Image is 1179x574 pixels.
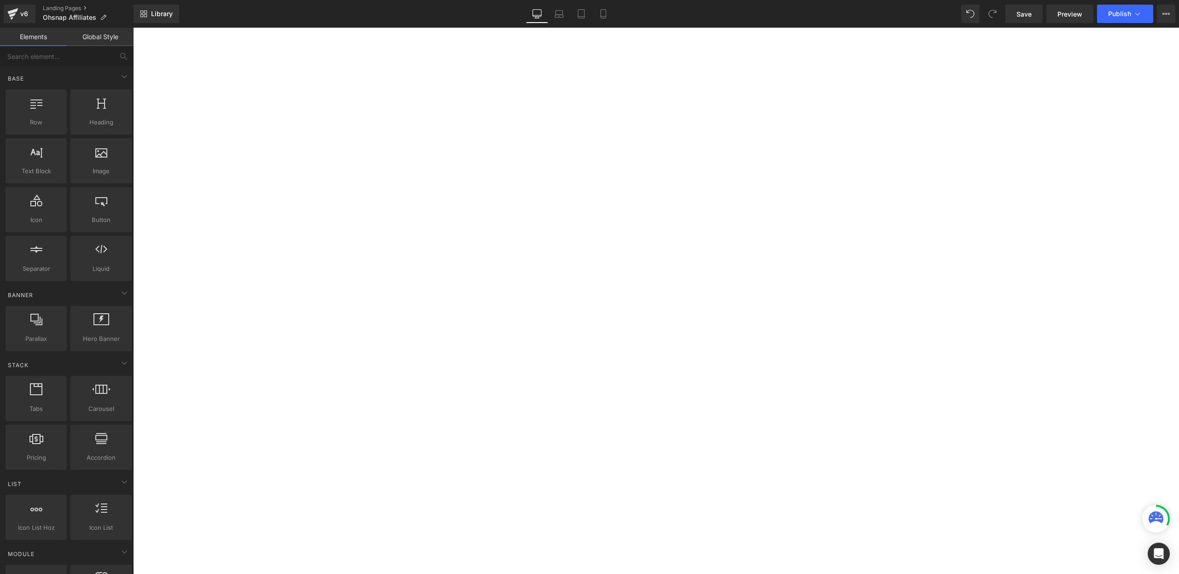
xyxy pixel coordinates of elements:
[8,264,64,274] span: Separator
[43,14,96,21] span: Ohsnap Affiliates
[1046,5,1093,23] a: Preview
[1108,10,1131,18] span: Publish
[1157,5,1175,23] button: More
[18,8,30,20] div: v6
[7,550,35,558] span: Module
[8,334,64,344] span: Parallax
[570,5,592,23] a: Tablet
[73,334,129,344] span: Hero Banner
[73,453,129,463] span: Accordion
[73,264,129,274] span: Liquid
[7,291,34,299] span: Banner
[8,523,64,533] span: Icon List Hoz
[1097,5,1153,23] button: Publish
[151,10,173,18] span: Library
[73,166,129,176] span: Image
[983,5,1002,23] button: Redo
[73,523,129,533] span: Icon List
[7,480,23,488] span: List
[134,5,179,23] a: New Library
[1148,543,1170,565] div: Open Intercom Messenger
[7,74,25,83] span: Base
[1016,9,1032,19] span: Save
[67,28,134,46] a: Global Style
[8,453,64,463] span: Pricing
[548,5,570,23] a: Laptop
[43,5,134,12] a: Landing Pages
[8,166,64,176] span: Text Block
[7,361,29,369] span: Stack
[8,117,64,127] span: Row
[1057,9,1082,19] span: Preview
[592,5,614,23] a: Mobile
[73,117,129,127] span: Heading
[8,404,64,414] span: Tabs
[8,215,64,225] span: Icon
[961,5,980,23] button: Undo
[526,5,548,23] a: Desktop
[73,404,129,414] span: Carousel
[4,5,35,23] a: v6
[73,215,129,225] span: Button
